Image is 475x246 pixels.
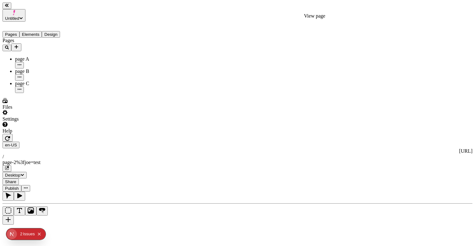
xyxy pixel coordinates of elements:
button: Pages [3,31,19,38]
button: Untitled [3,9,25,22]
div: Pages [3,38,78,43]
div: Files [3,104,78,110]
button: Text [14,206,25,216]
span: Publish [5,186,19,191]
div: page B [15,68,78,74]
div: Help [3,128,78,134]
button: Share [3,178,19,185]
button: Open locale picker [3,142,19,148]
div: page C [15,81,78,86]
div: page A [15,56,78,62]
button: Button [36,206,48,216]
span: Desktop [5,173,20,178]
div: page-2%3fjoe=test [3,160,472,165]
p: Cookie Test Route [3,5,92,11]
button: Publish [3,185,21,192]
button: Design [42,31,60,38]
span: en-US [5,143,17,147]
button: Desktop [3,172,27,178]
button: Elements [19,31,42,38]
button: Add new [11,43,21,51]
span: Untitled [5,16,19,21]
button: Box [3,206,14,216]
span: Share [5,179,16,184]
div: View page [304,13,325,19]
div: [URL] [3,148,472,154]
div: Settings [3,116,78,122]
div: / [3,154,472,160]
button: Image [25,206,36,216]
